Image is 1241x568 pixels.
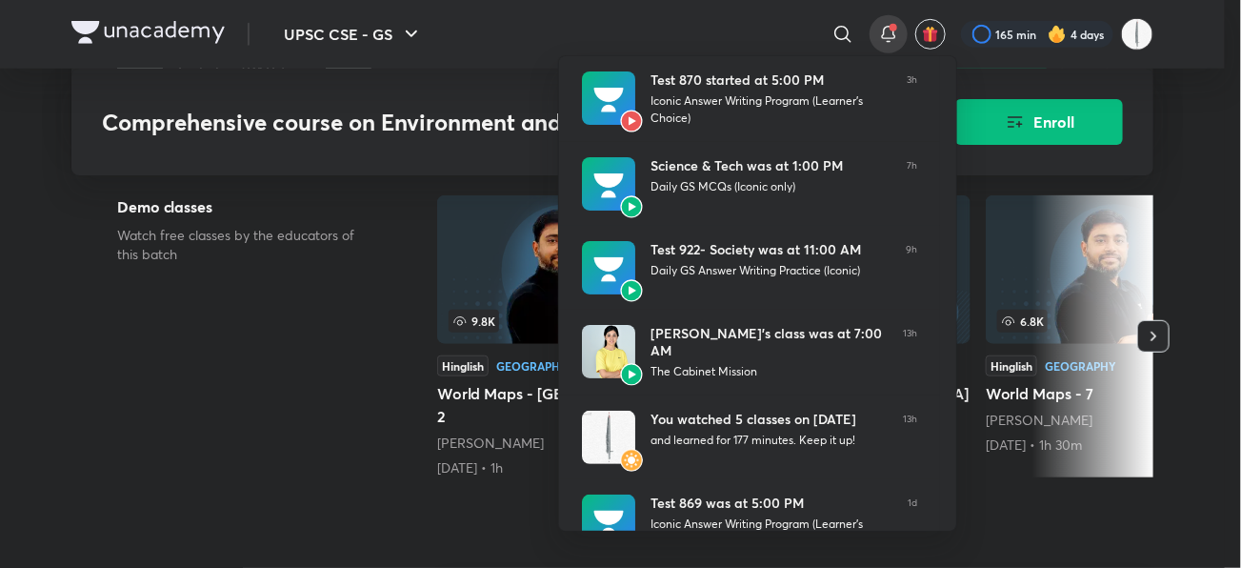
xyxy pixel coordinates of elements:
[582,325,635,378] img: Avatar
[620,363,643,386] img: Avatar
[903,411,917,464] span: 13h
[907,71,917,127] span: 3h
[651,241,891,258] div: Test 922- Society was at 11:00 AM
[651,516,892,550] div: Iconic Answer Writing Program (Learner's Choice)
[908,495,917,550] span: 1d
[582,71,635,125] img: Avatar
[906,241,917,294] span: 9h
[651,71,891,89] div: Test 870 started at 5:00 PM
[559,226,940,310] a: AvatarAvatarTest 922- Society was at 11:00 AMDaily GS Answer Writing Practice (Iconic)9h
[620,110,643,132] img: Avatar
[651,325,888,359] div: [PERSON_NAME]’s class was at 7:00 AM
[651,262,891,279] div: Daily GS Answer Writing Practice (Iconic)
[559,310,940,396] a: AvatarAvatar[PERSON_NAME]’s class was at 7:00 AMThe Cabinet Mission13h
[651,178,891,195] div: Daily GS MCQs (Iconic only)
[582,411,635,464] img: Avatar
[651,432,888,449] div: and learned for 177 minutes. Keep it up!
[620,195,643,218] img: Avatar
[651,92,891,127] div: Iconic Answer Writing Program (Learner's Choice)
[559,56,940,142] a: AvatarAvatarTest 870 started at 5:00 PMIconic Answer Writing Program (Learner's Choice)3h
[651,495,892,512] div: Test 869 was at 5:00 PM
[559,142,940,226] a: AvatarAvatarScience & Tech was at 1:00 PMDaily GS MCQs (Iconic only)7h
[620,449,643,472] img: Avatar
[651,363,888,380] div: The Cabinet Mission
[620,279,643,302] img: Avatar
[582,241,635,294] img: Avatar
[651,411,888,428] div: You watched 5 classes on [DATE]
[559,479,940,565] a: Test 869 was at 5:00 PMIconic Answer Writing Program (Learner's Choice)1d
[907,157,917,211] span: 7h
[651,157,891,174] div: Science & Tech was at 1:00 PM
[582,495,635,548] img: Avatar
[582,157,635,211] img: Avatar
[559,396,940,479] a: AvatarAvatarYou watched 5 classes on [DATE]and learned for 177 minutes. Keep it up!13h
[903,325,917,380] span: 13h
